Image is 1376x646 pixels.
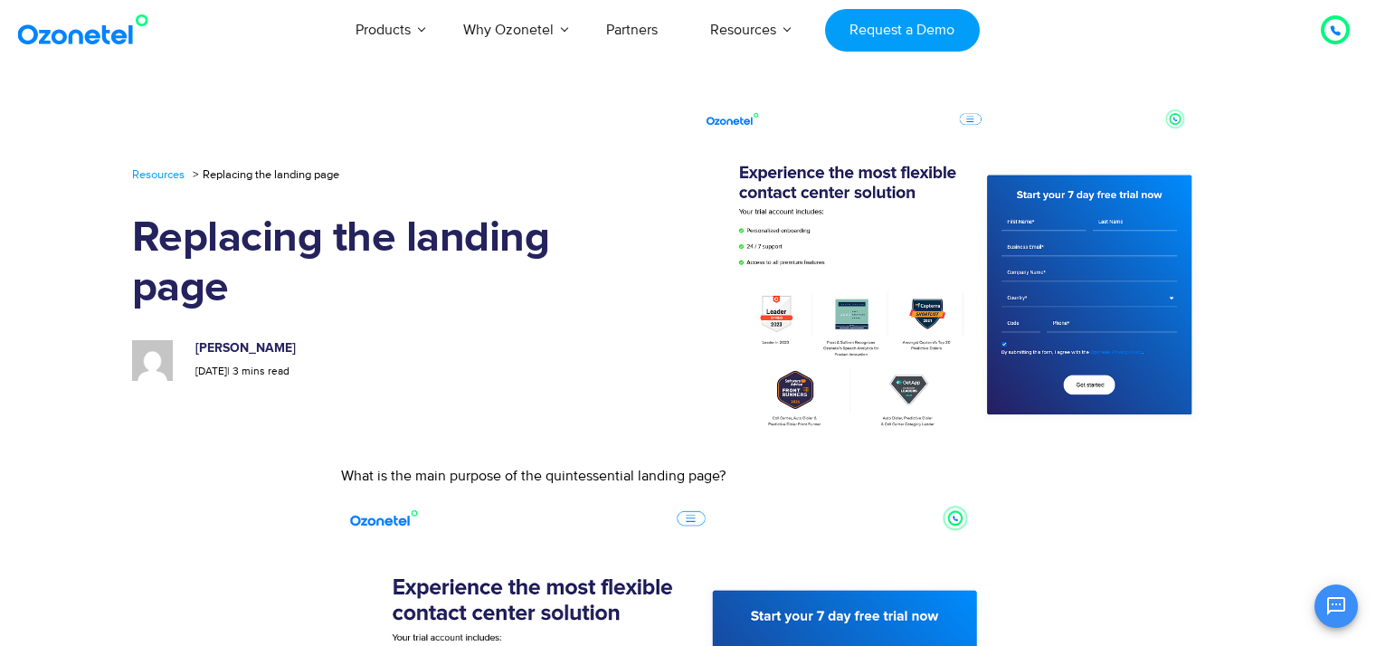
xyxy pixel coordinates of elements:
[132,340,173,381] img: 7723733ef64c3ed91784c46a7bd9011a09afad327b9abb85531bf5517fa980df
[242,365,289,378] span: mins read
[1314,584,1358,628] button: Open chat
[195,365,227,378] span: [DATE]
[132,214,596,313] h1: Replacing the landing page
[825,9,980,52] a: Request a Demo
[132,166,185,185] a: Resources
[195,364,577,380] p: |
[232,365,239,378] span: 3
[195,341,577,356] h6: [PERSON_NAME]
[341,465,1028,487] p: What is the main purpose of the quintessential landing page?
[188,163,339,186] li: Replacing the landing page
